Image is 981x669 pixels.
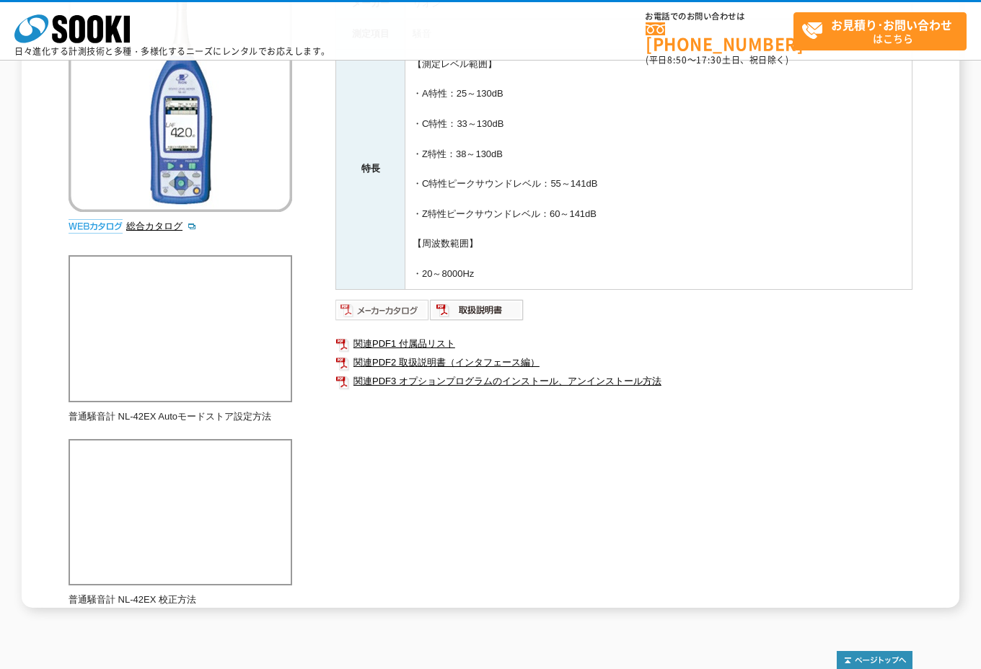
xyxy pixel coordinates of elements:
[667,53,687,66] span: 8:50
[69,409,292,425] p: 普通騒音計 NL-42EX Autoモードストア設定方法
[646,22,793,52] a: [PHONE_NUMBER]
[430,298,524,322] img: 取扱説明書
[430,308,524,319] a: 取扱説明書
[336,49,405,289] th: 特長
[335,372,912,391] a: 関連PDF3 オプションプログラムのインストール、アンインストール方法
[793,12,967,50] a: お見積り･お問い合わせはこちら
[335,334,912,353] a: 関連PDF1 付属品リスト
[14,47,330,56] p: 日々進化する計測技術と多種・多様化するニーズにレンタルでお応えします。
[405,49,912,289] td: 【測定レベル範囲】 ・A特性：25～130dB ・C特性：33～130dB ・Z特性：38～130dB ・C特性ピークサウンドレベル：55～141dB ・Z特性ピークサウンドレベル：60～141...
[335,308,430,319] a: メーカーカタログ
[696,53,722,66] span: 17:30
[69,593,292,608] p: 普通騒音計 NL-42EX 校正方法
[831,16,952,33] strong: お見積り･お問い合わせ
[126,221,197,231] a: 総合カタログ
[646,12,793,21] span: お電話でのお問い合わせは
[801,13,966,49] span: はこちら
[335,298,430,322] img: メーカーカタログ
[335,353,912,372] a: 関連PDF2 取扱説明書（インタフェース編）
[646,53,788,66] span: (平日 ～ 土日、祝日除く)
[69,219,123,234] img: webカタログ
